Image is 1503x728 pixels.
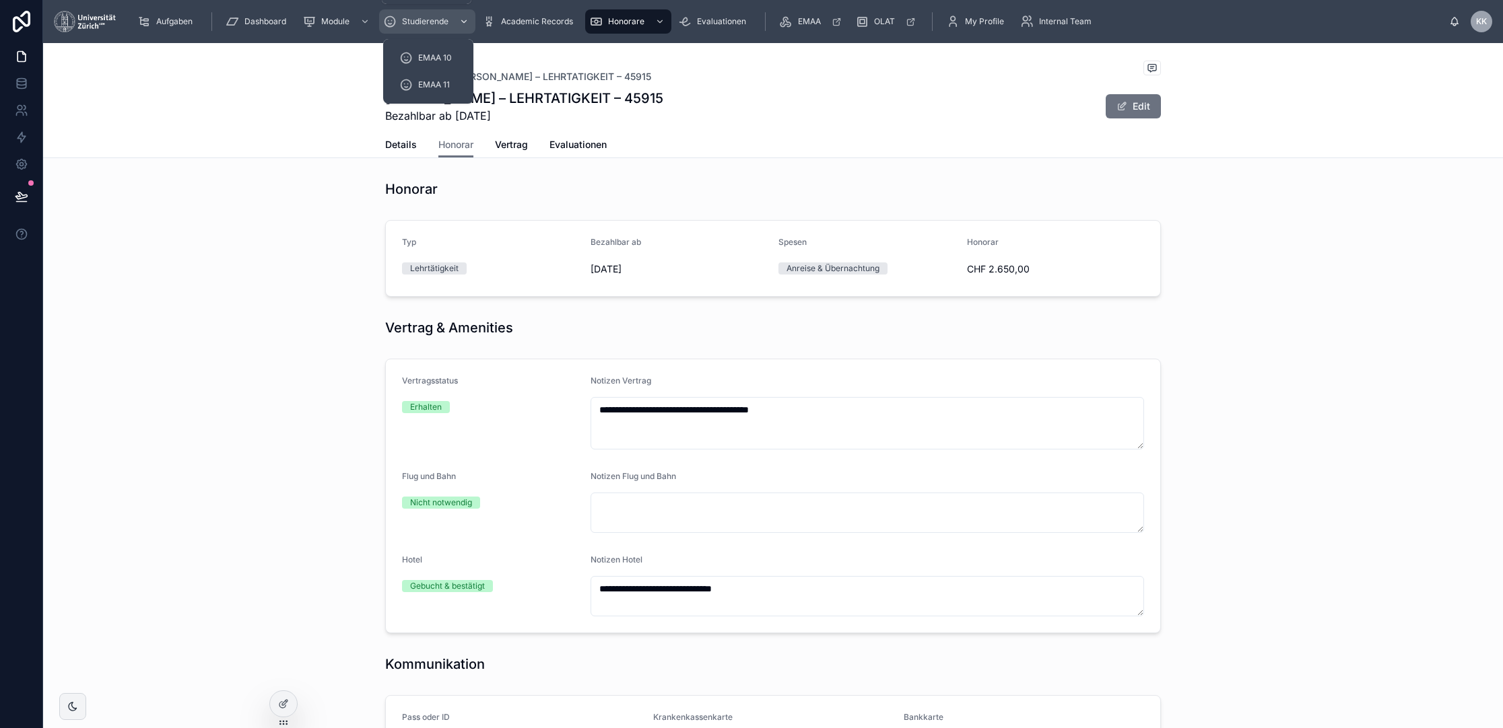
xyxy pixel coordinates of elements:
span: Details [385,138,417,151]
img: App logo [54,11,116,32]
div: Erhalten [410,401,442,413]
span: Vertragsstatus [402,375,458,386]
h1: Kommunikation [385,655,485,674]
span: Honorare [608,16,644,27]
button: Edit [1106,94,1161,118]
a: EMAA 10 [391,46,465,70]
span: Flug und Bahn [402,471,456,481]
a: Honorare [585,9,671,34]
span: Evaluationen [549,138,607,151]
span: Bankkarte [904,712,943,722]
span: Internal Team [1039,16,1092,27]
span: Aufgaben [156,16,193,27]
span: Hotel [402,554,422,565]
a: Evaluationen [674,9,756,34]
span: OLAT [874,16,895,27]
span: My Profile [965,16,1004,27]
a: Module [298,9,376,34]
div: Gebucht & bestätigt [410,580,485,592]
span: Bezahlbar ab [DATE] [385,108,663,124]
span: Notizen Flug und Bahn [591,471,676,481]
a: [PERSON_NAME] – LEHRTATIGKEIT – 45915 [455,70,651,83]
span: EMAA 11 [418,79,450,90]
span: Spesen [778,237,807,247]
span: Dashboard [244,16,286,27]
span: [DATE] [591,262,768,276]
span: Academic Records [501,16,573,27]
h1: Vertrag & Amenities [385,318,513,337]
span: EMAA 10 [418,52,452,63]
a: Aufgaben [133,9,202,34]
div: Anreise & Übernachtung [787,262,879,275]
span: Honorar [438,138,473,151]
span: Notizen Vertrag [591,375,651,386]
a: Details [385,133,417,159]
span: Pass oder ID [402,712,450,722]
span: Krankenkassenkarte [653,712,733,722]
a: Studierende [379,9,475,34]
a: Vertrag [495,133,528,159]
span: Honorar [967,237,999,247]
a: Academic Records [478,9,582,34]
div: Lehrtätigkeit [410,262,459,275]
span: Vertrag [495,138,528,151]
span: Notizen Hotel [591,554,642,565]
span: EMAA [798,16,821,27]
h1: [PERSON_NAME] – LEHRTATIGKEIT – 45915 [385,89,663,108]
span: Evaluationen [697,16,746,27]
h1: Honorar [385,180,438,198]
a: Honorar [438,133,473,158]
a: My Profile [942,9,1013,34]
span: Module [321,16,349,27]
a: Internal Team [1016,9,1101,34]
span: Studierende [402,16,448,27]
a: EMAA 11 [391,73,465,97]
span: CHF 2.650,00 [967,262,1145,276]
span: Bezahlbar ab [591,237,641,247]
a: Dashboard [222,9,296,34]
a: Evaluationen [549,133,607,159]
div: scrollable content [127,7,1449,36]
span: KK [1476,16,1487,27]
div: Nicht notwendig [410,497,472,509]
span: Typ [402,237,416,247]
a: EMAA [775,9,848,34]
a: OLAT [851,9,923,34]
